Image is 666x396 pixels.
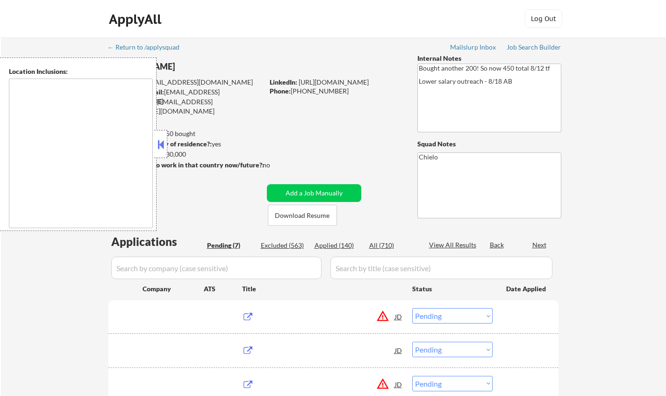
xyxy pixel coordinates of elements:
[242,284,403,294] div: Title
[394,308,403,325] div: JD
[207,241,254,250] div: Pending (7)
[109,78,264,87] div: [EMAIL_ADDRESS][DOMAIN_NAME]
[268,205,337,226] button: Download Resume
[108,129,264,138] div: 139 sent / 450 bought
[108,150,264,159] div: $230,000
[143,284,204,294] div: Company
[261,241,308,250] div: Excluded (563)
[9,67,153,76] div: Location Inclusions:
[263,160,289,170] div: no
[525,9,562,28] button: Log Out
[108,97,264,115] div: [EMAIL_ADDRESS][PERSON_NAME][DOMAIN_NAME]
[267,184,361,202] button: Add a Job Manually
[108,161,264,169] strong: Will need Visa to work in that country now/future?:
[109,11,164,27] div: ApplyAll
[109,87,264,106] div: [EMAIL_ADDRESS][DOMAIN_NAME]
[204,284,242,294] div: ATS
[107,43,188,53] a: ← Return to /applysquad
[429,240,479,250] div: View All Results
[270,86,402,96] div: [PHONE_NUMBER]
[376,310,389,323] button: warning_amber
[108,61,301,72] div: [PERSON_NAME]
[507,44,561,50] div: Job Search Builder
[270,78,297,86] strong: LinkedIn:
[412,280,493,297] div: Status
[394,376,403,393] div: JD
[315,241,361,250] div: Applied (140)
[330,257,552,279] input: Search by title (case sensitive)
[417,139,561,149] div: Squad Notes
[490,240,505,250] div: Back
[108,139,261,149] div: yes
[111,236,204,247] div: Applications
[532,240,547,250] div: Next
[506,284,547,294] div: Date Applied
[417,54,561,63] div: Internal Notes
[111,257,322,279] input: Search by company (case sensitive)
[107,44,188,50] div: ← Return to /applysquad
[369,241,416,250] div: All (710)
[450,43,497,53] a: Mailslurp Inbox
[394,342,403,359] div: JD
[450,44,497,50] div: Mailslurp Inbox
[299,78,369,86] a: [URL][DOMAIN_NAME]
[270,87,291,95] strong: Phone:
[376,377,389,390] button: warning_amber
